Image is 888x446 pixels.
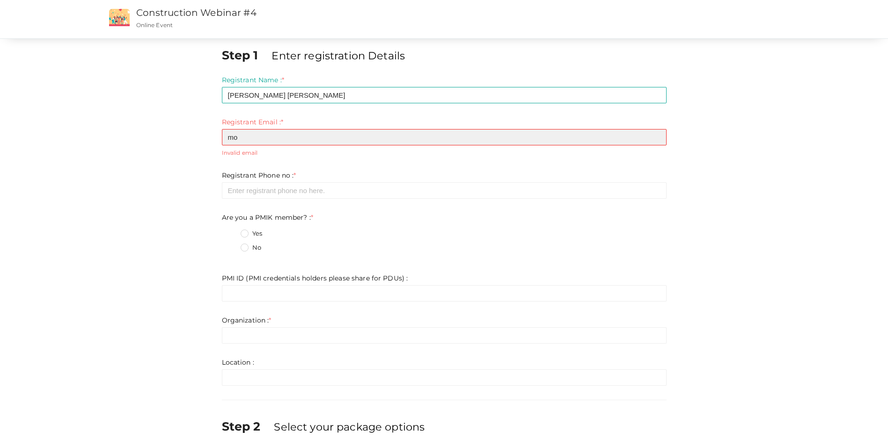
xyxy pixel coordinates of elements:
label: Registrant Phone no : [222,171,296,180]
label: Registrant Name : [222,75,285,85]
label: Enter registration Details [272,48,405,63]
input: Enter registrant name here. [222,87,667,103]
img: event2.png [109,9,130,26]
a: Construction Webinar #4 [136,7,257,18]
label: Step 2 [222,418,272,435]
input: Enter registrant email here. [222,129,667,145]
label: Are you a PMIK member? : [222,213,314,222]
label: Location : [222,358,254,367]
label: Select your package options [274,419,425,434]
label: Yes [241,229,262,238]
label: PMI ID (PMI credentials holders please share for PDUs) : [222,273,408,283]
input: Enter registrant phone no here. [222,182,667,199]
label: No [241,243,261,252]
label: Registrant Email : [222,117,284,127]
label: Step 1 [222,47,270,64]
small: Invalid email [222,149,667,157]
p: Online Event [136,21,580,29]
label: Organization : [222,316,272,325]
